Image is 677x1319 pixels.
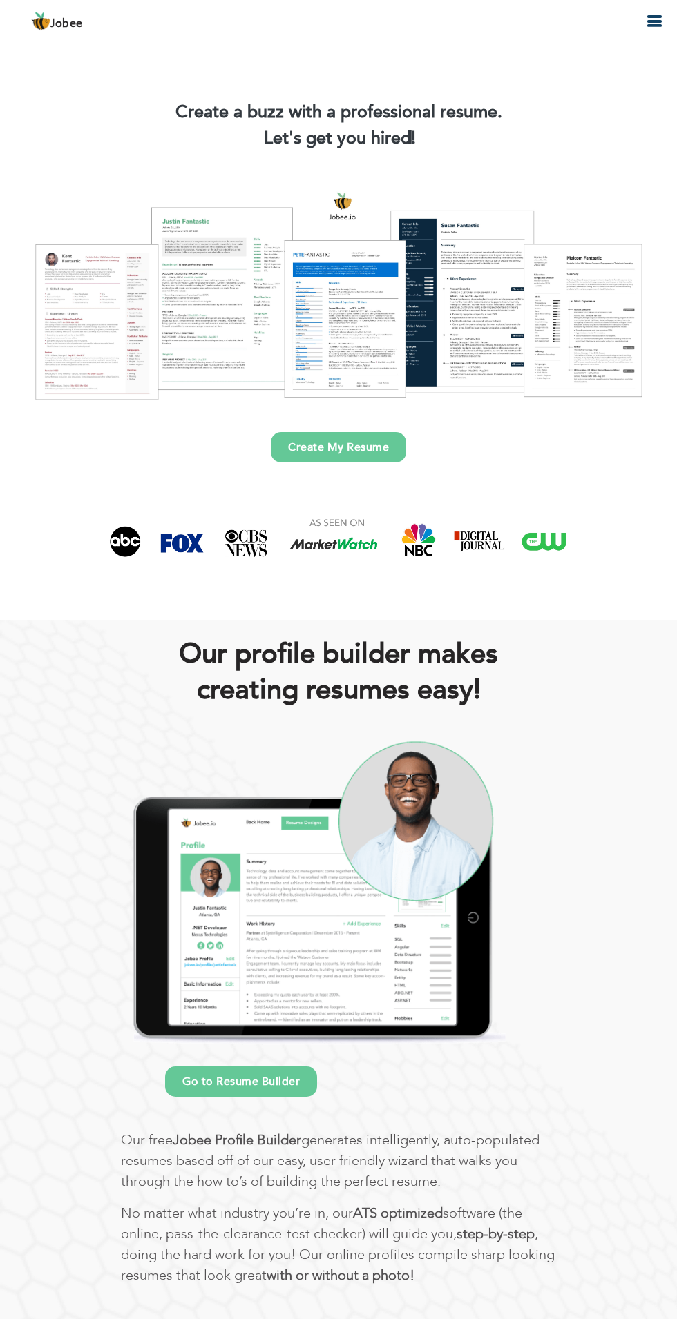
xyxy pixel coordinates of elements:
a: Jobee [31,12,83,31]
b: Jobee Proﬁle Builder [173,1131,301,1149]
span: | [409,126,413,150]
b: ATS optimized [353,1204,443,1222]
a: Go to Resume Builder [165,1066,317,1097]
b: step-by-step [457,1224,535,1243]
b: with or without a photo! [267,1266,414,1284]
span: get you hired! [306,126,416,150]
p: No matter what industry you’re in, our software (the online, pass-the-clearance-test checker) wil... [121,1203,556,1286]
span: Jobee [50,19,83,30]
p: Our free generates intelligently, auto-populated resumes based off of our easy, user friendly wiz... [121,1130,556,1192]
a: Create My Resume [271,432,406,462]
h1: Create a buzz with a professional resume. [21,99,656,124]
h2: Our proﬁle builder makes creating resumes easy! [111,636,566,708]
h2: Let's [21,130,656,146]
img: jobee.io [31,12,50,31]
